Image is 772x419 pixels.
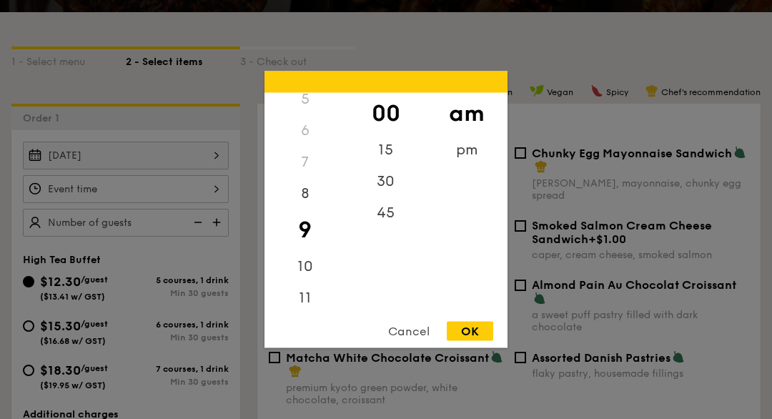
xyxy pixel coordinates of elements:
[264,115,345,147] div: 6
[426,93,507,134] div: am
[374,322,444,341] div: Cancel
[264,209,345,251] div: 9
[264,251,345,282] div: 10
[345,93,426,134] div: 00
[264,84,345,115] div: 5
[345,197,426,229] div: 45
[426,134,507,166] div: pm
[264,282,345,314] div: 11
[345,166,426,197] div: 30
[345,134,426,166] div: 15
[447,322,493,341] div: OK
[264,147,345,178] div: 7
[264,178,345,209] div: 8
